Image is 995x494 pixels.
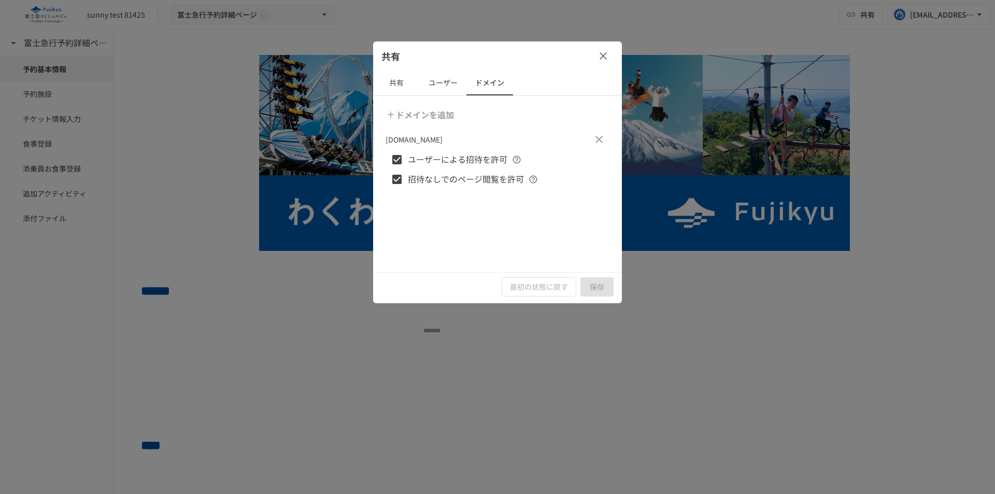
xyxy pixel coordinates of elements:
[386,134,443,145] p: [DOMAIN_NAME]
[373,41,622,70] div: 共有
[420,70,466,95] button: ユーザー
[408,153,507,166] span: ユーザーによる招待を許可
[408,173,524,186] span: 招待なしでのページ閲覧を許可
[383,104,458,125] button: ドメインを追加
[373,70,420,95] button: 共有
[466,70,513,95] button: ドメイン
